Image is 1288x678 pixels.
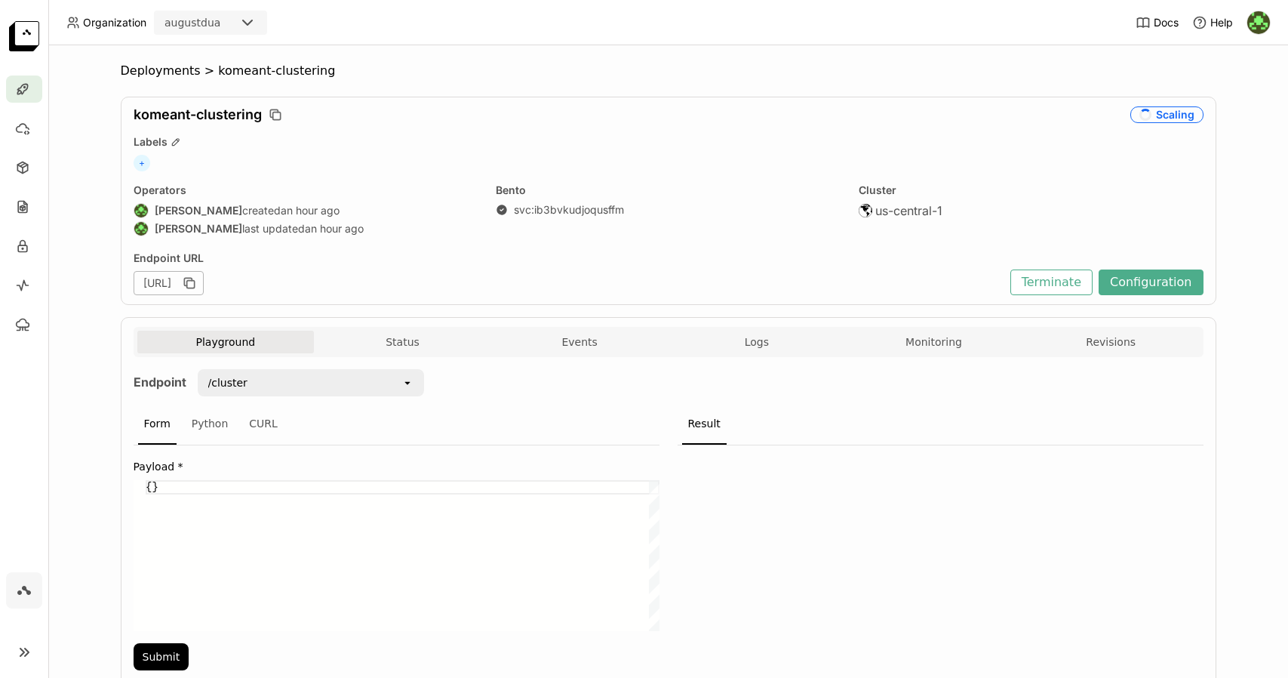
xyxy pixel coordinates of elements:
div: Result [682,404,727,445]
div: Python [186,404,235,445]
button: Submit [134,643,189,670]
a: Docs [1136,15,1179,30]
img: August Dua [134,222,148,236]
button: Configuration [1099,270,1203,295]
button: Playground [137,331,315,353]
div: augustdua [164,15,220,30]
span: us-central-1 [875,203,942,218]
a: svc:ib3bvkudjoqusffm [514,203,624,217]
img: August Dua [1247,11,1270,34]
span: Organization [83,16,146,29]
span: Docs [1154,16,1179,29]
input: Selected augustdua. [222,16,223,31]
div: [URL] [134,271,204,295]
div: CURL [243,404,284,445]
strong: Endpoint [134,374,186,390]
span: Help [1210,16,1233,29]
span: an hour ago [305,222,364,236]
div: Scaling [1130,106,1203,123]
button: Terminate [1010,270,1093,295]
input: Selected /cluster. [249,375,251,390]
span: komeant-clustering [134,106,262,123]
button: Monitoring [845,331,1022,353]
div: /cluster [208,375,247,390]
button: Status [314,331,491,353]
div: Cluster [859,183,1203,197]
svg: open [401,377,413,389]
div: last updated [134,221,478,236]
strong: [PERSON_NAME] [155,204,242,217]
span: Logs [745,335,769,349]
span: an hour ago [281,204,340,217]
nav: Breadcrumbs navigation [121,63,1216,79]
span: {} [146,481,158,493]
div: Bento [496,183,841,197]
span: komeant-clustering [218,63,335,79]
div: created [134,203,478,218]
i: loading [1139,108,1152,122]
div: Endpoint URL [134,251,1003,265]
button: Revisions [1022,331,1200,353]
div: Labels [134,135,1203,149]
div: Help [1192,15,1233,30]
img: August Dua [134,204,148,217]
span: > [201,63,219,79]
button: Events [491,331,669,353]
span: + [134,155,150,171]
img: logo [9,21,39,51]
strong: [PERSON_NAME] [155,222,242,236]
div: Form [138,404,177,445]
span: Deployments [121,63,201,79]
div: Operators [134,183,478,197]
label: Payload * [134,461,659,473]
